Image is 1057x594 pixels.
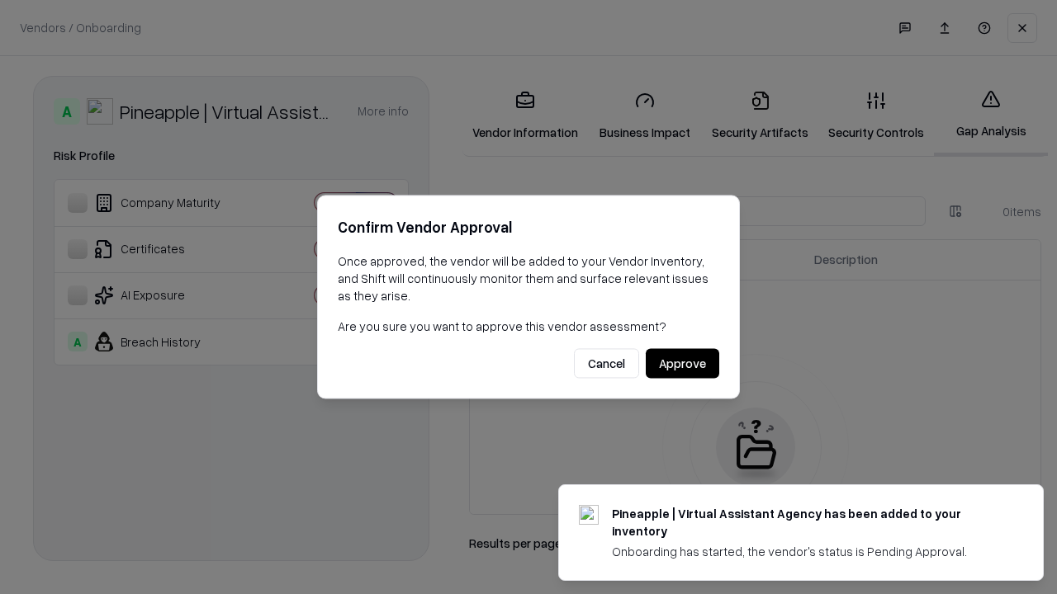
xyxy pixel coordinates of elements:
[612,543,1003,560] div: Onboarding has started, the vendor's status is Pending Approval.
[338,252,719,304] p: Once approved, the vendor will be added to your Vendor Inventory, and Shift will continuously mon...
[579,505,599,525] img: trypineapple.com
[612,505,1003,540] div: Pineapple | Virtual Assistant Agency has been added to your inventory
[338,318,719,335] p: Are you sure you want to approve this vendor assessment?
[574,349,639,379] button: Cancel
[646,349,719,379] button: Approve
[338,215,719,239] h2: Confirm Vendor Approval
